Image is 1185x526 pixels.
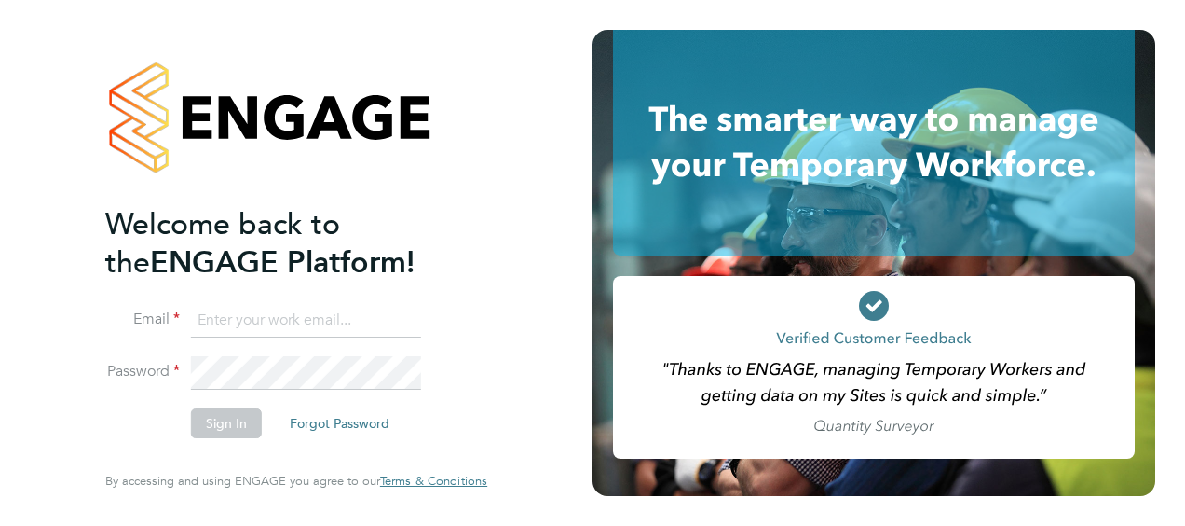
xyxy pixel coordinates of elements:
label: Password [105,362,180,381]
a: Terms & Conditions [380,474,487,489]
button: Sign In [191,408,262,438]
label: Email [105,310,180,329]
button: Forgot Password [275,408,404,438]
input: Enter your work email... [191,304,421,338]
span: By accessing and using ENGAGE you agree to our [105,473,487,489]
span: Welcome back to the [105,206,340,281]
h2: ENGAGE Platform! [105,205,469,282]
span: Terms & Conditions [380,473,487,489]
